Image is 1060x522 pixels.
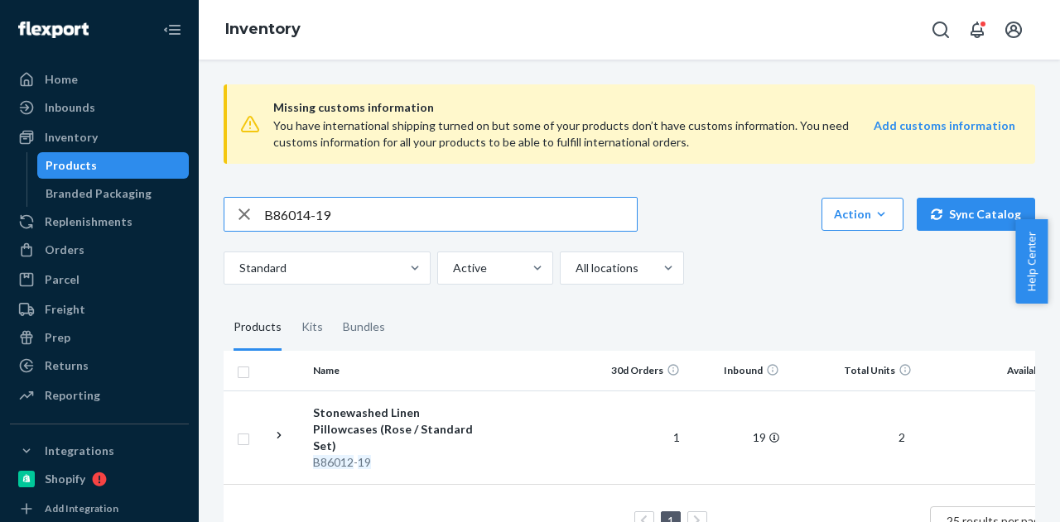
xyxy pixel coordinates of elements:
[10,66,189,93] a: Home
[313,454,486,471] div: -
[37,180,190,207] a: Branded Packaging
[45,129,98,146] div: Inventory
[687,351,786,390] th: Inbound
[273,117,867,151] div: You have international shipping turned on but some of your products don’t have customs informatio...
[273,98,1015,117] span: Missing customs information
[10,466,189,492] a: Shopify
[45,271,79,288] div: Parcel
[156,13,189,46] button: Close Navigation
[10,438,189,464] button: Integrations
[10,382,189,409] a: Reporting
[10,499,189,519] a: Add Integration
[306,351,493,390] th: Name
[10,94,189,121] a: Inbounds
[687,390,786,484] td: 19
[46,185,152,202] div: Branded Packaging
[917,198,1035,231] button: Sync Catalog
[45,301,85,318] div: Freight
[234,304,282,351] div: Products
[45,213,132,230] div: Replenishments
[45,387,100,404] div: Reporting
[574,260,576,276] input: All locations
[45,242,84,258] div: Orders
[45,99,95,116] div: Inbounds
[212,6,314,54] ol: breadcrumbs
[10,208,189,235] a: Replenishments
[18,22,89,38] img: Flexport logo
[313,405,486,454] div: Stonewashed Linen Pillowcases (Rose / Standard Set)
[37,152,190,179] a: Products
[358,455,371,469] em: 19
[1015,219,1048,304] button: Help Center
[45,357,89,374] div: Returns
[238,260,239,276] input: Standard
[45,71,78,88] div: Home
[10,352,189,379] a: Returns
[834,206,891,223] div: Action
[301,304,323,351] div: Kits
[10,266,189,293] a: Parcel
[225,20,301,38] a: Inventory
[10,296,189,323] a: Freight
[821,198,903,231] button: Action
[10,324,189,351] a: Prep
[892,430,912,444] span: 2
[264,198,637,231] input: Search inventory by name or sku
[10,124,189,151] a: Inventory
[587,351,687,390] th: 30d Orders
[343,304,385,351] div: Bundles
[997,13,1030,46] button: Open account menu
[874,118,1015,132] strong: Add customs information
[313,455,354,469] em: B86012
[46,157,97,174] div: Products
[874,117,1015,151] a: Add customs information
[786,351,918,390] th: Total Units
[45,329,70,346] div: Prep
[45,501,118,515] div: Add Integration
[924,13,957,46] button: Open Search Box
[961,13,994,46] button: Open notifications
[451,260,453,276] input: Active
[10,237,189,263] a: Orders
[587,390,687,484] td: 1
[45,471,85,487] div: Shopify
[45,443,114,459] div: Integrations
